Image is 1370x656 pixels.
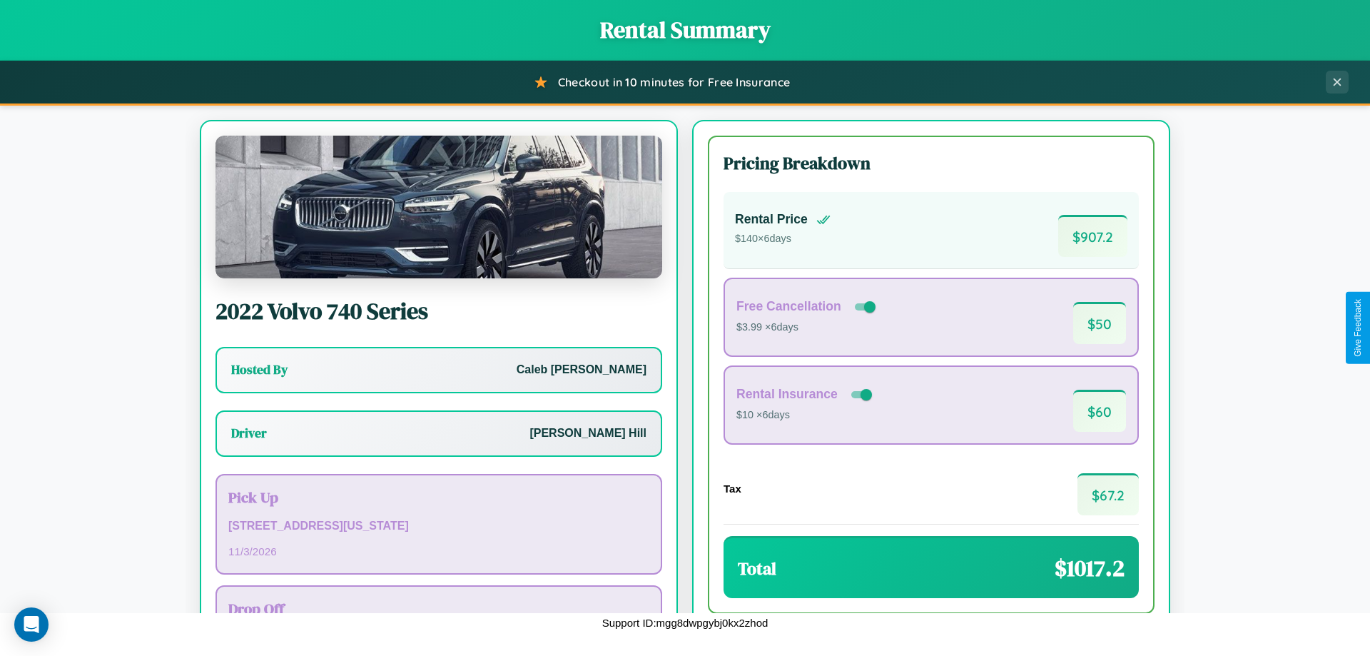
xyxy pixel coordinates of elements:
[736,387,838,402] h4: Rental Insurance
[215,136,662,278] img: Volvo 740 Series
[724,151,1139,175] h3: Pricing Breakdown
[1073,390,1126,432] span: $ 60
[1073,302,1126,344] span: $ 50
[724,483,741,495] h4: Tax
[517,360,646,380] p: Caleb [PERSON_NAME]
[602,613,768,632] p: Support ID: mgg8dwpgybj0kx2zhod
[529,423,646,444] p: [PERSON_NAME] Hill
[736,299,841,314] h4: Free Cancellation
[228,516,649,537] p: [STREET_ADDRESS][US_STATE]
[736,406,875,425] p: $10 × 6 days
[228,487,649,508] h3: Pick Up
[738,557,776,580] h3: Total
[558,75,790,89] span: Checkout in 10 minutes for Free Insurance
[14,14,1356,46] h1: Rental Summary
[231,361,288,378] h3: Hosted By
[736,318,878,337] p: $3.99 × 6 days
[231,425,267,442] h3: Driver
[735,230,831,248] p: $ 140 × 6 days
[1353,299,1363,357] div: Give Feedback
[228,542,649,561] p: 11 / 3 / 2026
[735,212,808,227] h4: Rental Price
[1077,473,1139,515] span: $ 67.2
[1058,215,1127,257] span: $ 907.2
[228,598,649,619] h3: Drop Off
[215,296,662,327] h2: 2022 Volvo 740 Series
[14,607,49,642] div: Open Intercom Messenger
[1055,552,1125,584] span: $ 1017.2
